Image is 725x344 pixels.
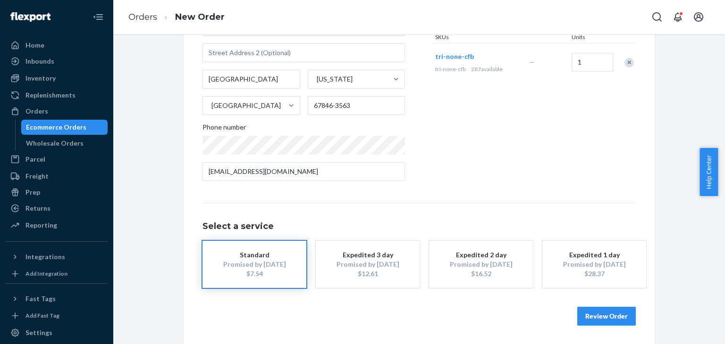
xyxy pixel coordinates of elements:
div: Add Fast Tag [25,311,59,319]
a: Prep [6,185,108,200]
div: Settings [25,328,52,337]
div: Reporting [25,221,57,230]
h1: Select a service [202,222,636,231]
div: Promised by [DATE] [443,260,519,269]
a: Orders [128,12,157,22]
div: $7.54 [217,269,292,278]
div: Units [570,33,612,43]
div: Prep [25,188,40,197]
div: Remove Item [624,58,634,67]
div: Promised by [DATE] [217,260,292,269]
span: — [529,58,535,66]
div: SKUs [433,33,570,43]
button: Open account menu [689,8,708,26]
div: [US_STATE] [317,74,353,84]
button: Close Navigation [89,8,108,26]
a: New Order [175,12,225,22]
div: Expedited 1 day [556,250,632,260]
input: City [202,70,300,89]
img: Flexport logo [10,12,51,22]
button: Open Search Box [648,8,666,26]
span: tri-none-cfb [435,66,465,73]
div: Inbounds [25,57,54,66]
div: Promised by [DATE] [556,260,632,269]
div: $28.37 [556,269,632,278]
a: Add Fast Tag [6,310,108,321]
div: Add Integration [25,270,67,278]
a: Reporting [6,218,108,233]
span: tri-none-cfb [435,52,474,60]
button: Expedited 2 dayPromised by [DATE]$16.52 [429,241,533,288]
div: Integrations [25,252,65,262]
div: $12.61 [330,269,405,278]
a: Freight [6,169,108,184]
button: Fast Tags [6,291,108,306]
input: Quantity [572,53,613,72]
button: Open notifications [668,8,687,26]
div: $16.52 [443,269,519,278]
button: Review Order [577,307,636,326]
button: Help Center [700,148,718,196]
span: Phone number [202,123,246,136]
input: [GEOGRAPHIC_DATA] [211,101,211,110]
a: Inbounds [6,54,108,69]
div: Expedited 3 day [330,250,405,260]
a: Orders [6,104,108,119]
a: Wholesale Orders [21,136,108,151]
div: Replenishments [25,90,76,100]
a: Replenishments [6,88,108,103]
a: Add Integration [6,268,108,279]
span: 287 available [471,66,503,73]
div: [GEOGRAPHIC_DATA] [211,101,281,110]
a: Inventory [6,71,108,86]
div: Wholesale Orders [26,139,84,148]
div: Ecommerce Orders [26,123,86,132]
button: tri-none-cfb [435,52,474,61]
a: Returns [6,201,108,216]
button: Expedited 3 dayPromised by [DATE]$12.61 [316,241,420,288]
div: Home [25,41,44,50]
button: Expedited 1 dayPromised by [DATE]$28.37 [542,241,646,288]
a: Settings [6,325,108,340]
div: Promised by [DATE] [330,260,405,269]
input: Street Address 2 (Optional) [202,43,405,62]
div: Expedited 2 day [443,250,519,260]
input: ZIP Code [308,96,405,115]
button: StandardPromised by [DATE]$7.54 [202,241,306,288]
div: Standard [217,250,292,260]
div: Inventory [25,74,56,83]
a: Parcel [6,152,108,167]
div: Returns [25,204,51,213]
div: Parcel [25,155,45,164]
button: Integrations [6,249,108,264]
a: Ecommerce Orders [21,120,108,135]
div: Freight [25,172,49,181]
div: Orders [25,106,48,116]
a: Home [6,38,108,53]
input: Email (Only Required for International) [202,162,405,181]
ol: breadcrumbs [121,3,232,31]
div: Fast Tags [25,294,56,303]
input: [US_STATE] [316,74,317,84]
